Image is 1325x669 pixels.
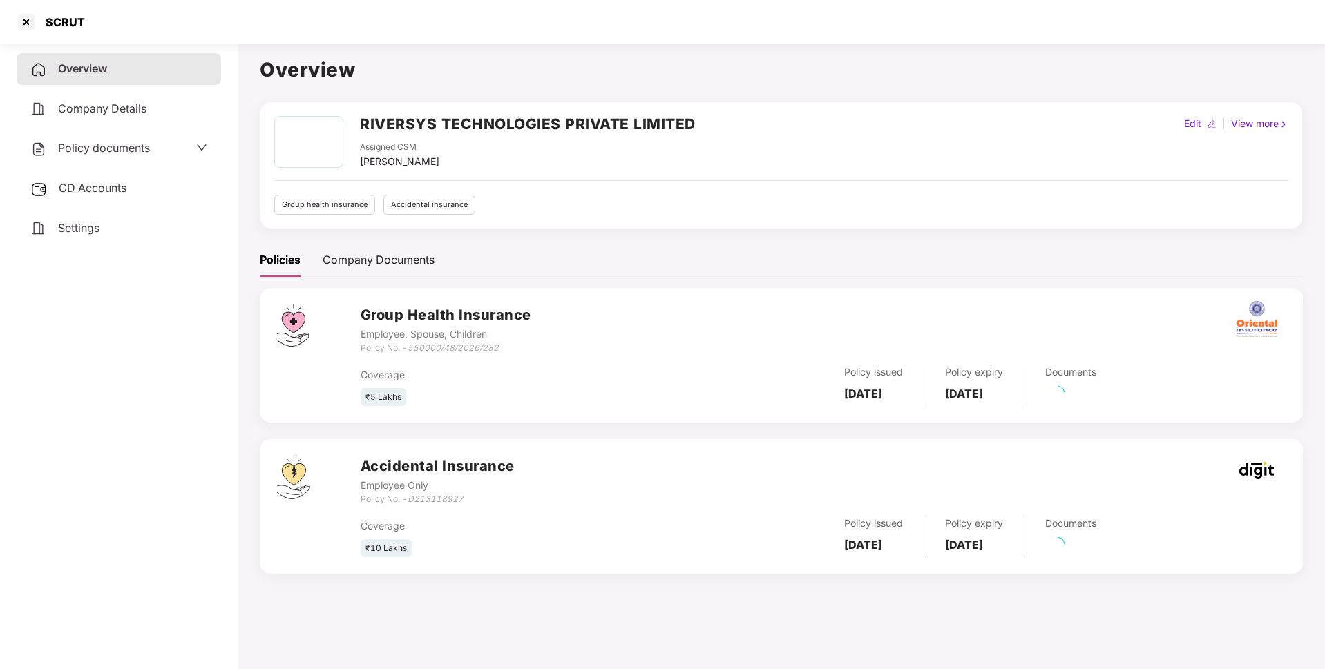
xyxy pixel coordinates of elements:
span: Settings [58,221,99,235]
span: loading [1050,383,1067,400]
div: Company Documents [323,251,435,269]
img: oi.png [1232,295,1281,343]
div: Policies [260,251,301,269]
div: | [1219,116,1228,131]
i: D213118927 [408,494,464,504]
b: [DATE] [844,538,882,552]
div: Employee Only [361,478,515,493]
b: [DATE] [945,538,983,552]
h3: Accidental Insurance [361,456,515,477]
div: Policy No. - [361,493,515,506]
div: Accidental insurance [383,195,475,215]
span: down [196,142,207,153]
img: godigit.png [1239,462,1274,479]
img: svg+xml;base64,PHN2ZyB4bWxucz0iaHR0cDovL3d3dy53My5vcmcvMjAwMC9zdmciIHdpZHRoPSI0Ny43MTQiIGhlaWdodD... [276,304,309,347]
span: Company Details [58,101,146,115]
div: Policy issued [844,516,903,531]
i: 550000/48/2026/282 [408,342,499,353]
div: Edit [1181,116,1204,131]
div: Documents [1045,365,1096,380]
img: svg+xml;base64,PHN2ZyB4bWxucz0iaHR0cDovL3d3dy53My5vcmcvMjAwMC9zdmciIHdpZHRoPSIyNCIgaGVpZ2h0PSIyNC... [30,101,47,117]
img: svg+xml;base64,PHN2ZyB4bWxucz0iaHR0cDovL3d3dy53My5vcmcvMjAwMC9zdmciIHdpZHRoPSIyNCIgaGVpZ2h0PSIyNC... [30,141,47,157]
b: [DATE] [844,387,882,400]
div: [PERSON_NAME] [360,154,439,169]
div: ₹5 Lakhs [361,388,406,407]
span: Overview [58,61,107,75]
h1: Overview [260,55,1303,85]
img: svg+xml;base64,PHN2ZyB4bWxucz0iaHR0cDovL3d3dy53My5vcmcvMjAwMC9zdmciIHdpZHRoPSI0OS4zMjEiIGhlaWdodD... [276,456,310,499]
div: ₹10 Lakhs [361,539,412,558]
img: rightIcon [1279,119,1288,129]
span: CD Accounts [59,181,126,195]
span: loading [1050,534,1067,552]
div: Documents [1045,516,1096,531]
div: Policy expiry [945,365,1003,380]
h3: Group Health Insurance [361,304,531,326]
h2: RIVERSYS TECHNOLOGIES PRIVATE LIMITED [360,113,696,135]
div: Policy expiry [945,516,1003,531]
div: Group health insurance [274,195,375,215]
div: Assigned CSM [360,141,439,154]
div: Policy No. - [361,342,531,355]
img: editIcon [1207,119,1217,129]
img: svg+xml;base64,PHN2ZyB4bWxucz0iaHR0cDovL3d3dy53My5vcmcvMjAwMC9zdmciIHdpZHRoPSIyNCIgaGVpZ2h0PSIyNC... [30,61,47,78]
img: svg+xml;base64,PHN2ZyB4bWxucz0iaHR0cDovL3d3dy53My5vcmcvMjAwMC9zdmciIHdpZHRoPSIyNCIgaGVpZ2h0PSIyNC... [30,220,47,237]
div: Employee, Spouse, Children [361,327,531,342]
img: svg+xml;base64,PHN2ZyB3aWR0aD0iMjUiIGhlaWdodD0iMjQiIHZpZXdCb3g9IjAgMCAyNSAyNCIgZmlsbD0ibm9uZSIgeG... [30,181,48,197]
div: Policy issued [844,365,903,380]
div: Coverage [361,367,669,382]
span: Policy documents [58,141,150,155]
div: Coverage [361,518,669,534]
div: SCRUT [37,15,85,29]
div: View more [1228,116,1291,131]
b: [DATE] [945,387,983,400]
